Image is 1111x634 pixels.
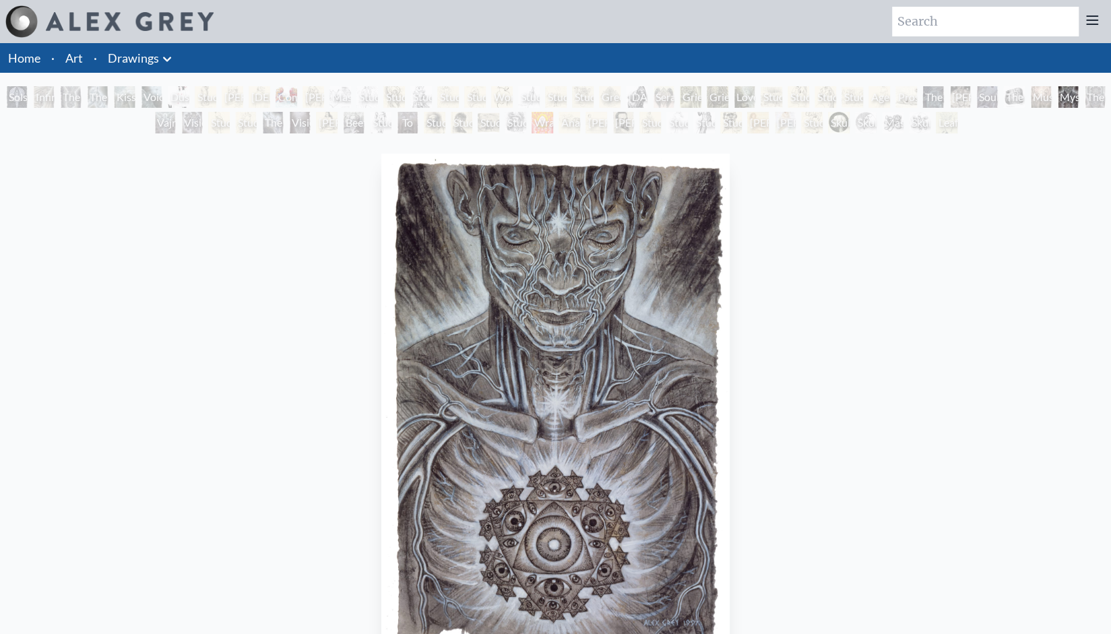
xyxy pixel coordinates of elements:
[788,86,809,108] div: Study of [PERSON_NAME]’s Crying Woman [DEMOGRAPHIC_DATA]
[222,86,243,108] div: [PERSON_NAME] by [PERSON_NAME] by [PERSON_NAME]
[505,112,526,133] div: Study of [PERSON_NAME] Self-Portrait
[303,86,324,108] div: [PERSON_NAME] & Child
[108,49,159,67] a: Drawings
[1084,86,1106,108] div: The Seer
[666,112,688,133] div: Study of [PERSON_NAME] [PERSON_NAME]
[720,112,742,133] div: Study of [PERSON_NAME]
[1057,86,1079,108] div: Mystic Eye
[707,86,728,108] div: Grieving 2 (The Flames of Grief are Dark and Deep)
[639,112,661,133] div: Study of [PERSON_NAME] The Deposition
[1030,86,1052,108] div: Music of Liberation
[693,112,715,133] div: Study of [PERSON_NAME] [PERSON_NAME]
[892,7,1079,36] input: Search
[559,112,580,133] div: Anatomy Lab
[114,86,135,108] div: Kiss of the [MEDICAL_DATA]
[491,86,513,108] div: Woman
[383,86,405,108] div: Study of [DEMOGRAPHIC_DATA] Separating Light from Darkness
[585,112,607,133] div: [PERSON_NAME]
[65,49,83,67] a: Art
[801,112,823,133] div: Study of [PERSON_NAME]’s The Old Guitarist
[410,86,432,108] div: Study of [PERSON_NAME]’s Damned Soul
[518,86,540,108] div: Study of [PERSON_NAME]’s Easel
[249,86,270,108] div: [DEMOGRAPHIC_DATA]
[464,86,486,108] div: Study of [PERSON_NAME] Portrait of [PERSON_NAME]
[370,112,391,133] div: Study of [PERSON_NAME]
[532,112,553,133] div: Wrathful Guardian
[289,112,311,133] div: Vision & Mission
[909,112,930,133] div: Skull Fetus Tondo
[734,86,755,108] div: Love Forestalling Death
[612,112,634,133] div: [PERSON_NAME]
[949,86,971,108] div: [PERSON_NAME]
[141,86,162,108] div: Voice at [PERSON_NAME]
[747,112,769,133] div: [PERSON_NAME] Pregnant & Reading
[572,86,594,108] div: Study of [PERSON_NAME]’s Sunflowers
[855,112,877,133] div: Skull Fetus Study
[882,112,903,133] div: Master of Confusion
[87,86,108,108] div: The Medium
[46,43,60,73] li: ·
[356,86,378,108] div: Study of [PERSON_NAME]
[895,86,917,108] div: Prostration to the Goddess
[316,112,338,133] div: [PERSON_NAME]
[276,86,297,108] div: Comparing Brains
[397,112,418,133] div: To See or Not to See
[868,86,890,108] div: Aged [DEMOGRAPHIC_DATA]
[680,86,701,108] div: Grieving 1
[761,86,782,108] div: Study of [PERSON_NAME]’s Third of May
[842,86,863,108] div: Study of [PERSON_NAME]’s Guernica
[545,86,567,108] div: Study of [PERSON_NAME]’s Night Watch
[6,86,28,108] div: Solstice Angel
[653,86,674,108] div: Seraphic Transport
[815,86,836,108] div: Study of [PERSON_NAME]’s Crying Woman [DEMOGRAPHIC_DATA]
[437,86,459,108] div: Study of [PERSON_NAME] Last Judgement
[60,86,82,108] div: The Love Held Between Us
[424,112,445,133] div: Study of Rembrandt Self-Portrait As [PERSON_NAME]
[208,112,230,133] div: Study of [PERSON_NAME] Captive
[88,43,102,73] li: ·
[181,112,203,133] div: Vision Taking Form
[168,86,189,108] div: Dusty
[343,112,364,133] div: Beethoven
[478,112,499,133] div: Study of [PERSON_NAME]’s Potato Eaters
[936,112,957,133] div: Leaf and Tree
[774,112,796,133] div: [PERSON_NAME] Pregnant & Sleeping
[976,86,998,108] div: Soultrons
[599,86,621,108] div: Green [DEMOGRAPHIC_DATA]
[1003,86,1025,108] div: The First Artists
[33,86,55,108] div: Infinity Angel
[626,86,647,108] div: [DATE]
[154,112,176,133] div: Vajra Brush
[262,112,284,133] div: The Gift
[235,112,257,133] div: Study of [PERSON_NAME] The Kiss
[329,86,351,108] div: Mask of the Face
[922,86,944,108] div: The Transcendental Artist
[451,112,472,133] div: Study of Rembrandt Self-Portrait
[828,112,850,133] div: Skull Fetus
[195,86,216,108] div: Study of [PERSON_NAME] [PERSON_NAME]
[8,51,40,65] a: Home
